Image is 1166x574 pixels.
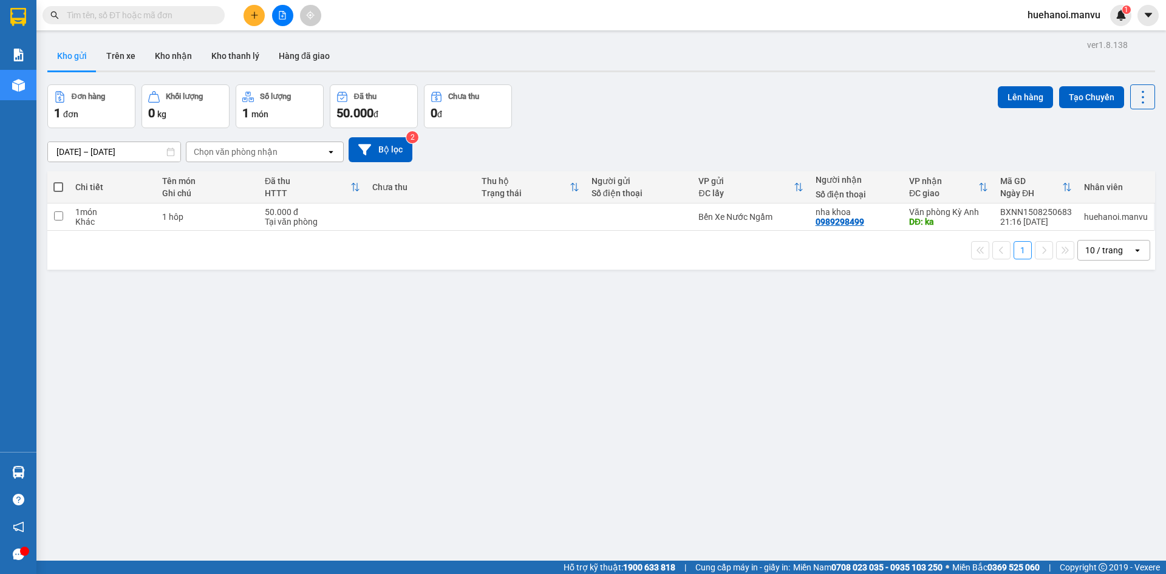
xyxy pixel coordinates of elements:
span: Miền Nam [793,561,943,574]
sup: 2 [406,131,418,143]
div: Tại văn phòng [265,217,360,227]
button: aim [300,5,321,26]
span: file-add [278,11,287,19]
div: Nhân viên [1084,182,1148,192]
th: Toggle SortBy [259,171,366,203]
th: Toggle SortBy [476,171,585,203]
span: plus [250,11,259,19]
div: 1 món [75,207,150,217]
button: Kho nhận [145,41,202,70]
button: plus [244,5,265,26]
div: BXNN1508250683 [1000,207,1072,217]
button: Số lượng1món [236,84,324,128]
div: Người nhận [816,175,897,185]
span: message [13,548,24,560]
span: 1 [242,106,249,120]
div: Chọn văn phòng nhận [194,146,278,158]
span: | [1049,561,1051,574]
span: kg [157,109,166,119]
span: 0 [431,106,437,120]
div: Số điện thoại [816,190,897,199]
span: đơn [63,109,78,119]
span: caret-down [1143,10,1154,21]
div: Chi tiết [75,182,150,192]
img: warehouse-icon [12,466,25,479]
img: solution-icon [12,49,25,61]
div: Thu hộ [482,176,570,186]
div: Trạng thái [482,188,570,198]
div: nha khoa [816,207,897,217]
div: 0989298499 [816,217,864,227]
span: đ [437,109,442,119]
button: Kho gửi [47,41,97,70]
strong: 0708 023 035 - 0935 103 250 [831,562,943,572]
div: VP gửi [698,176,793,186]
input: Tìm tên, số ĐT hoặc mã đơn [67,9,210,22]
div: Đã thu [354,92,377,101]
span: Cung cấp máy in - giấy in: [695,561,790,574]
span: món [251,109,268,119]
button: Bộ lọc [349,137,412,162]
div: DĐ: ka [909,217,988,227]
div: Số điện thoại [592,188,687,198]
span: search [50,11,59,19]
img: logo-vxr [10,8,26,26]
button: Hàng đã giao [269,41,339,70]
span: copyright [1099,563,1107,572]
span: notification [13,521,24,533]
th: Toggle SortBy [903,171,994,203]
span: | [684,561,686,574]
button: Kho thanh lý [202,41,269,70]
div: VP nhận [909,176,978,186]
button: Đơn hàng1đơn [47,84,135,128]
div: Văn phòng Kỳ Anh [909,207,988,217]
span: question-circle [13,494,24,505]
div: Đã thu [265,176,350,186]
div: Bến Xe Nước Ngầm [698,212,803,222]
span: 1 [1124,5,1128,14]
button: Tạo Chuyến [1059,86,1124,108]
div: Tên món [162,176,253,186]
div: 1 hôp [162,212,253,222]
svg: open [1133,245,1142,255]
div: ĐC lấy [698,188,793,198]
div: huehanoi.manvu [1084,212,1148,222]
span: ⚪️ [946,565,949,570]
div: Mã GD [1000,176,1062,186]
div: Chưa thu [372,182,470,192]
button: Chưa thu0đ [424,84,512,128]
input: Select a date range. [48,142,180,162]
span: huehanoi.manvu [1018,7,1110,22]
span: 1 [54,106,61,120]
span: đ [373,109,378,119]
div: HTTT [265,188,350,198]
div: Người gửi [592,176,687,186]
strong: 1900 633 818 [623,562,675,572]
span: 0 [148,106,155,120]
span: Hỗ trợ kỹ thuật: [564,561,675,574]
div: Ghi chú [162,188,253,198]
span: aim [306,11,315,19]
div: Khác [75,217,150,227]
div: 50.000 đ [265,207,360,217]
div: Chưa thu [448,92,479,101]
button: Khối lượng0kg [141,84,230,128]
button: Đã thu50.000đ [330,84,418,128]
button: Trên xe [97,41,145,70]
div: Khối lượng [166,92,203,101]
sup: 1 [1122,5,1131,14]
button: Lên hàng [998,86,1053,108]
button: caret-down [1137,5,1159,26]
svg: open [326,147,336,157]
span: 50.000 [336,106,373,120]
button: file-add [272,5,293,26]
div: 21:16 [DATE] [1000,217,1072,227]
button: 1 [1014,241,1032,259]
div: 10 / trang [1085,244,1123,256]
img: icon-new-feature [1116,10,1127,21]
div: Ngày ĐH [1000,188,1062,198]
th: Toggle SortBy [994,171,1078,203]
div: Số lượng [260,92,291,101]
div: Đơn hàng [72,92,105,101]
th: Toggle SortBy [692,171,809,203]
